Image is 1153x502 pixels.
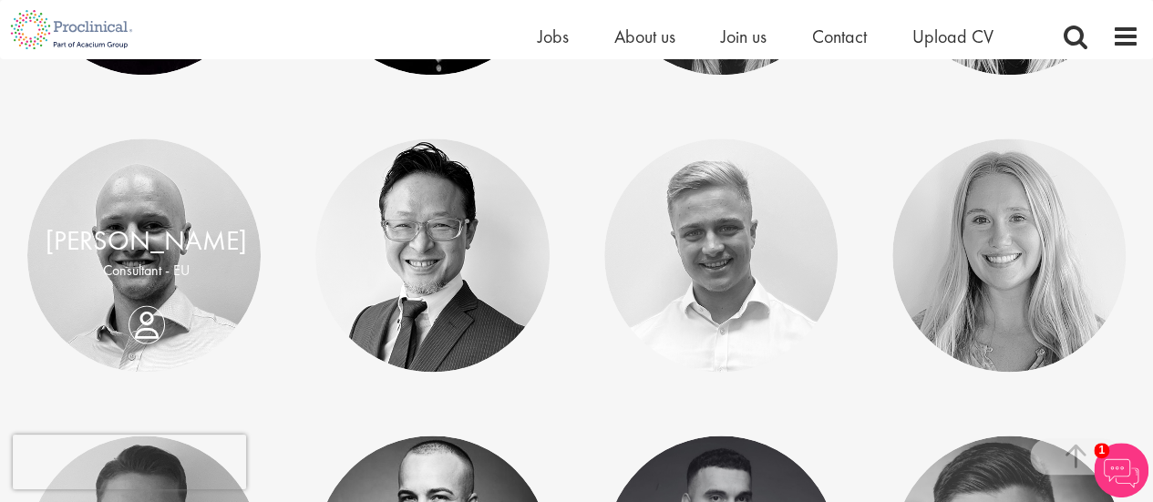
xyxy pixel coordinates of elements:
a: Join us [721,25,767,48]
span: 1 [1094,443,1109,458]
p: Consultant - EU [46,260,247,281]
iframe: reCAPTCHA [13,435,246,489]
a: Contact [812,25,867,48]
a: Jobs [538,25,569,48]
img: Chatbot [1094,443,1148,497]
a: Upload CV [912,25,993,48]
a: About us [614,25,675,48]
a: [PERSON_NAME] [46,222,247,257]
